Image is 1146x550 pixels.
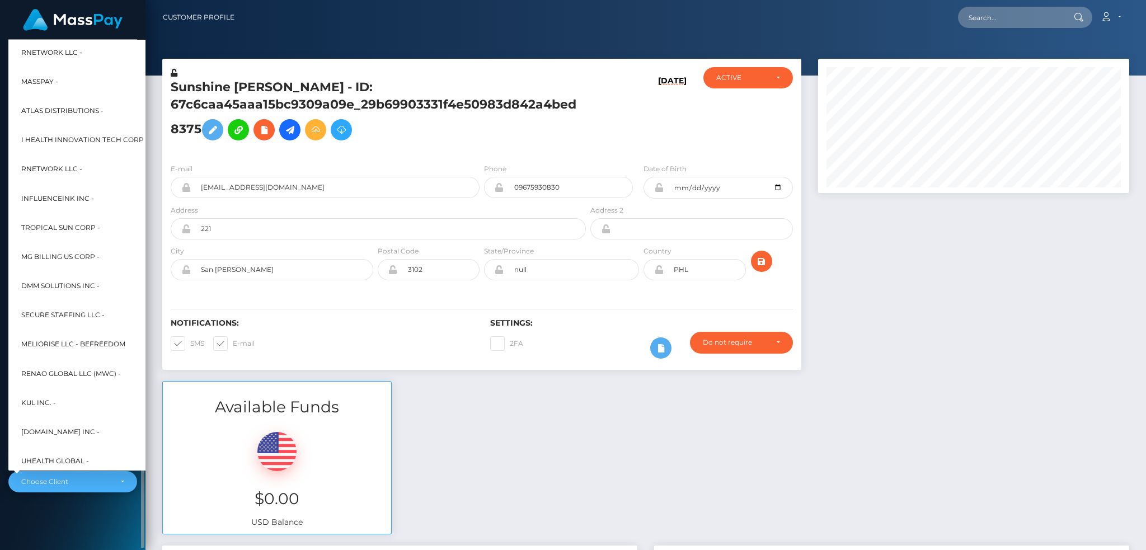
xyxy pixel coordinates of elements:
[590,205,623,215] label: Address 2
[703,338,767,347] div: Do not require
[257,432,297,471] img: USD.png
[21,308,105,323] span: Secure Staffing LLC -
[21,337,125,352] span: Meliorise LLC - BEfreedom
[163,396,391,418] h3: Available Funds
[490,318,793,328] h6: Settings:
[21,45,82,60] span: RNetwork LLC -
[490,336,523,351] label: 2FA
[21,477,111,486] div: Choose Client
[171,246,184,256] label: City
[163,418,391,534] div: USD Balance
[21,279,100,293] span: DMM Solutions Inc -
[21,220,100,235] span: Tropical Sun Corp -
[21,366,121,381] span: Renao Global LLC (MWC) -
[958,7,1063,28] input: Search...
[644,246,671,256] label: Country
[21,454,89,468] span: UHealth Global -
[21,133,148,147] span: I HEALTH INNOVATION TECH CORP -
[171,205,198,215] label: Address
[171,318,473,328] h6: Notifications:
[21,396,56,410] span: Kul Inc. -
[690,332,793,353] button: Do not require
[23,9,123,31] img: MassPay Logo
[171,164,192,174] label: E-mail
[21,250,100,264] span: MG Billing US Corp -
[171,336,204,351] label: SMS
[21,425,100,439] span: [DOMAIN_NAME] INC -
[279,119,300,140] a: Initiate Payout
[644,164,687,174] label: Date of Birth
[484,164,506,174] label: Phone
[378,246,419,256] label: Postal Code
[484,246,534,256] label: State/Province
[21,162,82,177] span: rNetwork LLC -
[716,73,767,82] div: ACTIVE
[8,471,137,492] button: Choose Client
[163,6,234,29] a: Customer Profile
[21,191,94,206] span: InfluenceInk Inc -
[21,104,104,118] span: Atlas Distributions -
[703,67,793,88] button: ACTIVE
[171,488,383,510] h3: $0.00
[21,74,58,89] span: MassPay -
[171,79,580,146] h5: Sunshine [PERSON_NAME] - ID: 67c6caa45aaa15bc9309a09e_29b69903331f4e50983d842a4bed8375
[658,76,687,150] h6: [DATE]
[213,336,255,351] label: E-mail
